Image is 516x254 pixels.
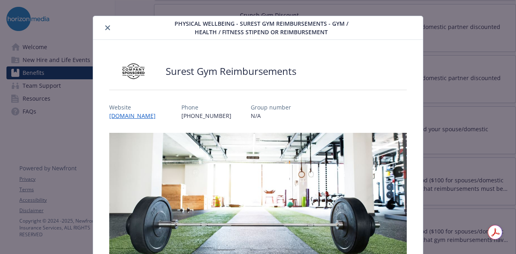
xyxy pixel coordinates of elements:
p: [PHONE_NUMBER] [181,112,231,120]
h2: Surest Gym Reimbursements [166,64,296,78]
p: Group number [251,103,291,112]
p: Website [109,103,162,112]
a: [DOMAIN_NAME] [109,112,162,120]
img: Company Sponsored [109,59,158,83]
button: close [103,23,112,33]
span: Physical Wellbeing - Surest Gym Reimbursements - Gym / Health / Fitness Stipend or reimbursement [164,19,358,36]
p: N/A [251,112,291,120]
p: Phone [181,103,231,112]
